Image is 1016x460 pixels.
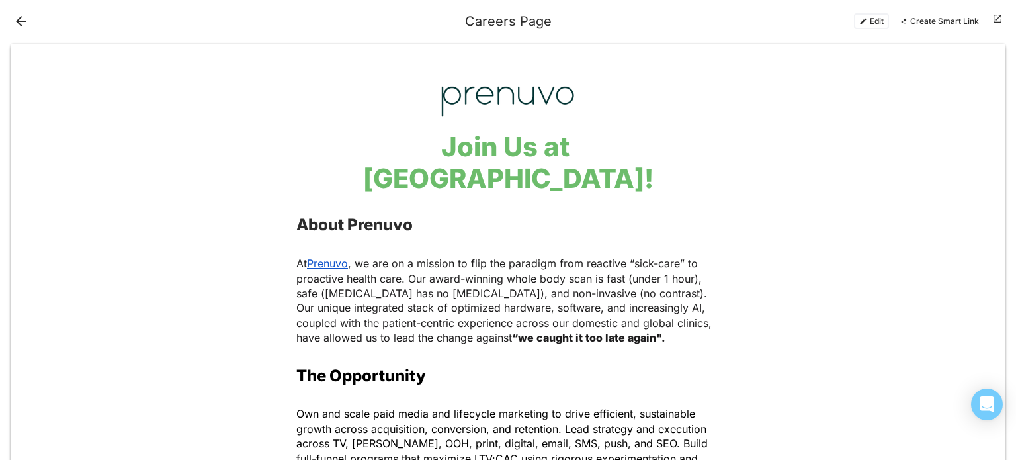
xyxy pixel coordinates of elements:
div: Careers Page [465,13,552,29]
button: Create Smart Link [894,13,984,29]
span: , we are on a mission to flip the paradigm from reactive “sick-care” to proactive health care. Ou... [296,257,715,344]
img: Prenuvo logo [441,86,575,118]
strong: About Prenuvo [296,215,413,234]
div: Open Intercom Messenger [971,389,1003,420]
a: Prenuvo [307,257,348,270]
strong: “we caught it too late again". [512,331,665,344]
span: At [296,257,307,270]
button: Back [11,11,32,32]
button: Edit [854,13,889,29]
strong: The Opportunity [296,366,426,385]
strong: Join Us at [GEOGRAPHIC_DATA]! [363,130,654,195]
